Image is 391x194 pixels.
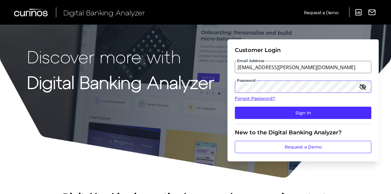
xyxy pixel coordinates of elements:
a: Request a Demo [235,141,371,153]
button: Sign In [235,107,371,119]
div: Customer Login [235,47,371,53]
strong: Digital Banking Analyzer [27,72,214,92]
a: Request a Demo [304,7,338,18]
a: Forgot Password? [235,95,371,102]
span: Request a Demo [304,10,338,15]
div: New to the Digital Banking Analyzer? [235,129,371,136]
span: Email Address [236,58,265,63]
img: Curinos [14,9,49,16]
p: Discover more with [27,47,214,66]
span: Digital Banking Analyzer [63,8,145,17]
span: Password [236,78,256,83]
